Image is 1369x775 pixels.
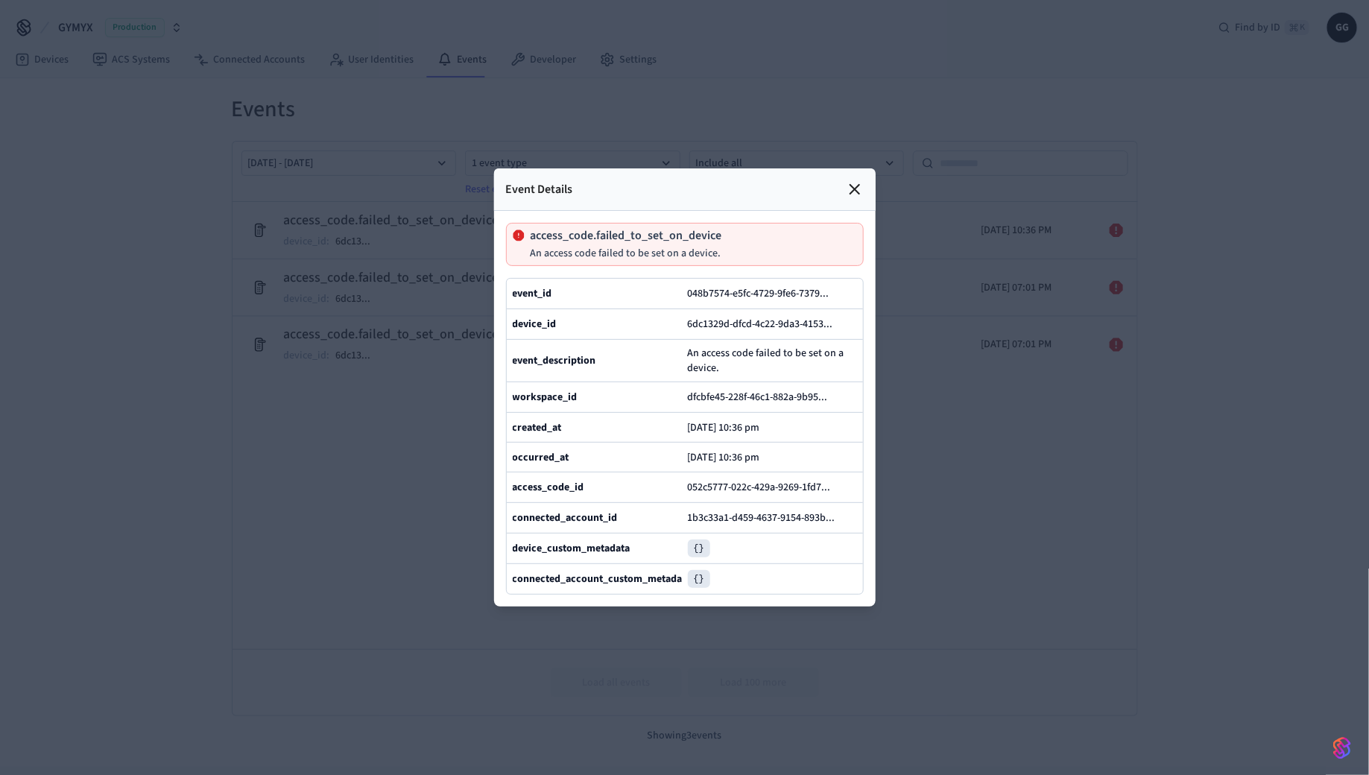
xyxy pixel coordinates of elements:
[685,285,844,303] button: 048b7574-e5fc-4729-9fe6-7379...
[513,317,557,332] b: device_id
[513,390,578,405] b: workspace_id
[531,247,722,259] p: An access code failed to be set on a device.
[688,570,710,588] pre: {}
[513,541,630,556] b: device_custom_metadata
[531,230,722,241] p: access_code.failed_to_set_on_device
[688,452,760,464] p: [DATE] 10:36 pm
[513,572,692,586] b: connected_account_custom_metadata
[513,420,562,435] b: created_at
[513,353,596,368] b: event_description
[1333,736,1351,760] img: SeamLogoGradient.69752ec5.svg
[506,180,573,198] p: Event Details
[513,510,618,525] b: connected_account_id
[685,315,848,333] button: 6dc1329d-dfcd-4c22-9da3-4153...
[513,480,584,495] b: access_code_id
[685,509,850,527] button: 1b3c33a1-d459-4637-9154-893b...
[685,478,846,496] button: 052c5777-022c-429a-9269-1fd7...
[513,286,552,301] b: event_id
[688,422,760,434] p: [DATE] 10:36 pm
[685,388,843,406] button: dfcbfe45-228f-46c1-882a-9b95...
[688,346,857,376] span: An access code failed to be set on a device.
[513,450,569,465] b: occurred_at
[688,540,710,557] pre: {}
